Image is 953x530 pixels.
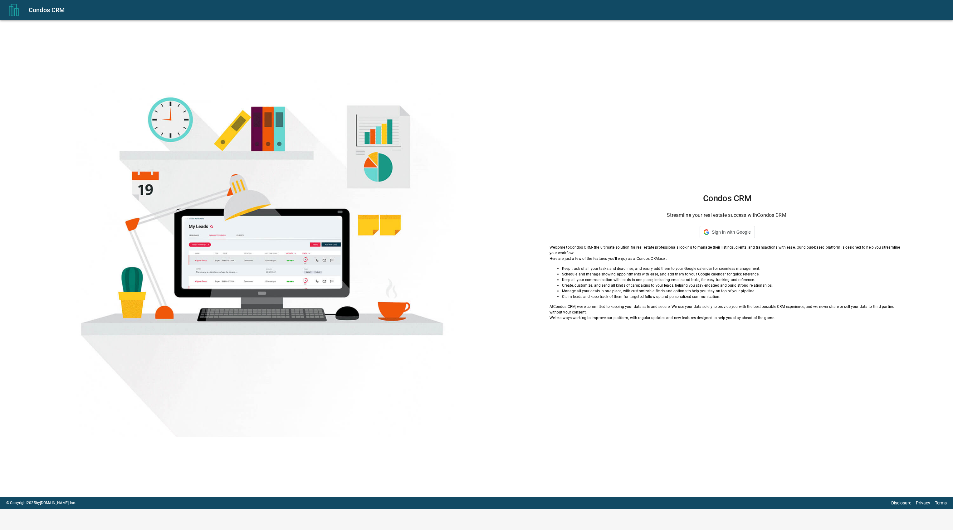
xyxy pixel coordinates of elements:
p: Claim leads and keep track of them for targeted follow-up and personalized communication. [562,294,905,299]
p: Schedule and manage showing appointments with ease, and add them to your Google calendar for quic... [562,271,905,277]
p: We're always working to improve our platform, with regular updates and new features designed to h... [550,315,905,321]
p: Keep all your communication with leads in one place, including emails and texts, for easy trackin... [562,277,905,283]
p: Here are just a few of the features you'll enjoy as a Condos CRM user: [550,256,905,261]
p: Manage all your deals in one place, with customizable fields and options to help you stay on top ... [562,288,905,294]
a: Privacy [916,500,930,505]
a: Disclosure [891,500,911,505]
div: Sign in with Google [700,226,755,238]
div: Condos CRM [29,5,946,15]
a: [DOMAIN_NAME] Inc. [40,501,76,505]
a: Terms [935,500,947,505]
p: Welcome to Condos CRM - the ultimate solution for real estate professionals looking to manage the... [550,245,905,256]
p: Keep track of all your tasks and deadlines, and easily add them to your Google calendar for seaml... [562,266,905,271]
h6: Streamline your real estate success with Condos CRM . [550,211,905,220]
h1: Condos CRM [550,193,905,203]
p: Create, customize, and send all kinds of campaigns to your leads, helping you stay engaged and bu... [562,283,905,288]
span: Sign in with Google [712,230,751,235]
p: At Condos CRM , we're committed to keeping your data safe and secure. We use your data solely to ... [550,304,905,315]
p: © Copyright 2025 by [6,500,76,506]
